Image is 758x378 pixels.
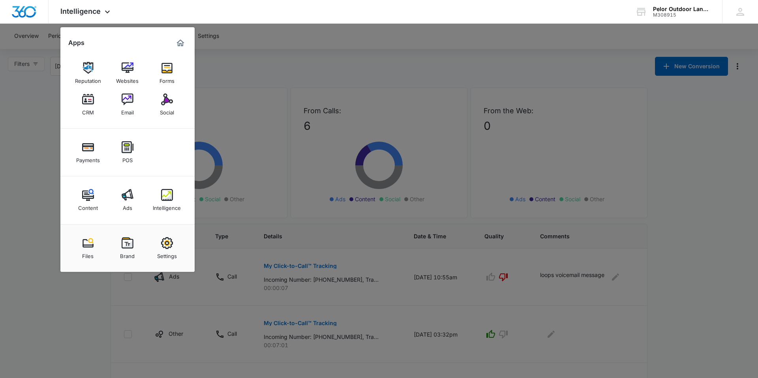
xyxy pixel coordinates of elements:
div: Settings [157,249,177,259]
div: account id [653,12,711,18]
div: account name [653,6,711,12]
h2: Apps [68,39,84,47]
a: Brand [113,233,143,263]
div: Content [78,201,98,211]
div: Files [82,249,94,259]
div: Ads [123,201,132,211]
a: Reputation [73,58,103,88]
span: Intelligence [60,7,101,15]
a: Email [113,90,143,120]
a: Marketing 360® Dashboard [174,37,187,49]
div: POS [122,153,133,163]
div: Forms [159,74,174,84]
a: POS [113,137,143,167]
div: Email [121,105,134,116]
a: Ads [113,185,143,215]
a: Payments [73,137,103,167]
a: Settings [152,233,182,263]
a: Intelligence [152,185,182,215]
a: Social [152,90,182,120]
a: CRM [73,90,103,120]
div: Payments [76,153,100,163]
a: Forms [152,58,182,88]
div: CRM [82,105,94,116]
a: Websites [113,58,143,88]
div: Intelligence [153,201,181,211]
a: Content [73,185,103,215]
div: Brand [120,249,135,259]
div: Websites [116,74,139,84]
a: Files [73,233,103,263]
div: Social [160,105,174,116]
div: Reputation [75,74,101,84]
